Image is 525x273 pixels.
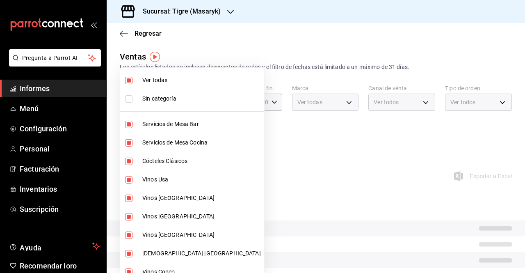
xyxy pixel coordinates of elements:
font: Vinos Usa [142,176,168,183]
font: Sin categoría [142,95,176,102]
font: Cócteles Clásicos [142,158,187,164]
font: Vinos [GEOGRAPHIC_DATA] [142,195,215,201]
img: Marcador de información sobre herramientas [150,52,160,62]
font: Vinos [GEOGRAPHIC_DATA] [142,232,215,238]
font: Servicios de Mesa Bar [142,121,199,127]
font: Vinos [GEOGRAPHIC_DATA] [142,213,215,220]
font: Servicios de Mesa Cocina [142,139,208,146]
font: Ver todas [142,77,167,83]
font: [DEMOGRAPHIC_DATA] [GEOGRAPHIC_DATA] [142,250,261,257]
